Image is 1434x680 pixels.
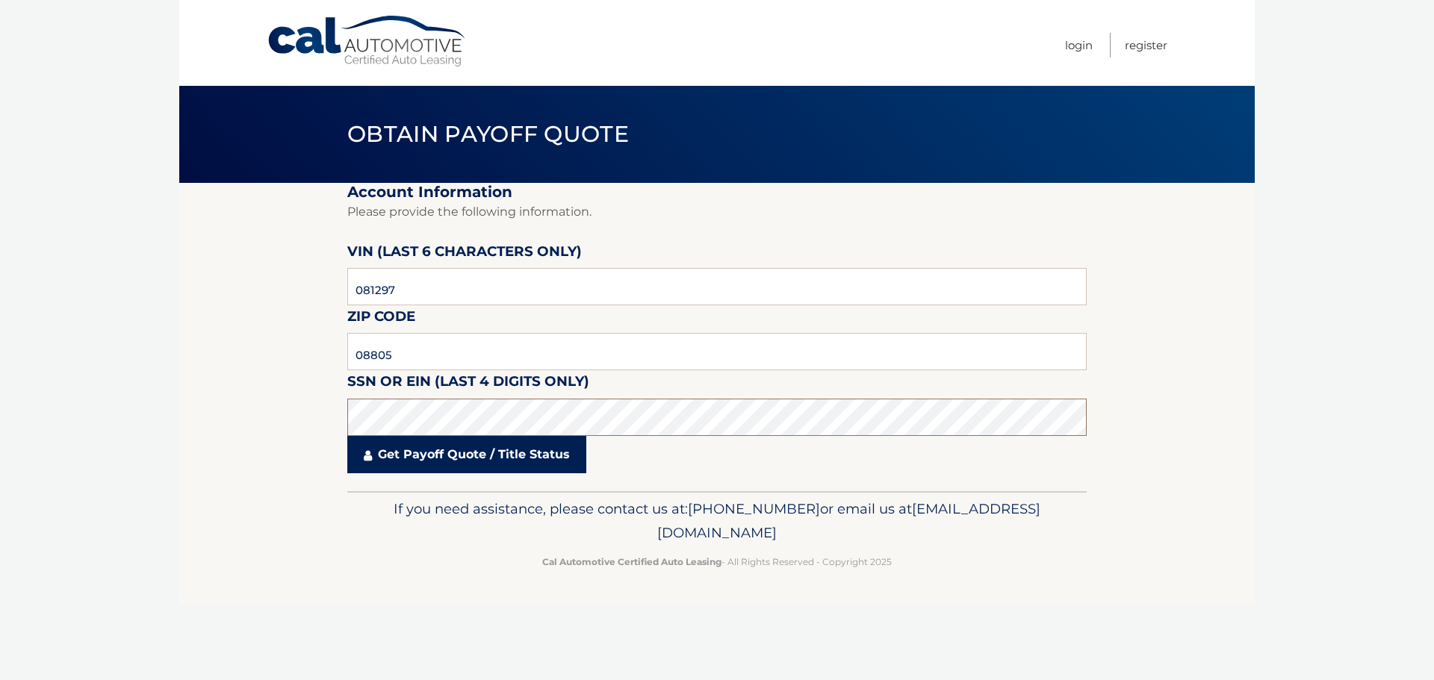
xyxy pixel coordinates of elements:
[357,554,1077,570] p: - All Rights Reserved - Copyright 2025
[1065,33,1093,57] a: Login
[347,202,1087,222] p: Please provide the following information.
[542,556,721,567] strong: Cal Automotive Certified Auto Leasing
[1125,33,1167,57] a: Register
[347,183,1087,202] h2: Account Information
[688,500,820,517] span: [PHONE_NUMBER]
[347,240,582,268] label: VIN (last 6 characters only)
[357,497,1077,545] p: If you need assistance, please contact us at: or email us at
[347,305,415,333] label: Zip Code
[267,15,468,68] a: Cal Automotive
[347,120,629,148] span: Obtain Payoff Quote
[347,370,589,398] label: SSN or EIN (last 4 digits only)
[347,436,586,473] a: Get Payoff Quote / Title Status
